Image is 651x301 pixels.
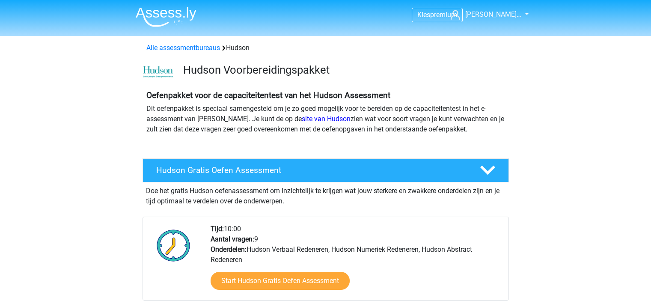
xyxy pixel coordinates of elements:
[211,245,247,253] b: Onderdelen:
[204,224,508,300] div: 10:00 9 Hudson Verbaal Redeneren, Hudson Numeriek Redeneren, Hudson Abstract Redeneren
[136,7,196,27] img: Assessly
[183,63,502,77] h3: Hudson Voorbereidingspakket
[156,165,466,175] h4: Hudson Gratis Oefen Assessment
[143,182,509,206] div: Doe het gratis Hudson oefenassessment om inzichtelijk te krijgen wat jouw sterkere en zwakkere on...
[211,235,254,243] b: Aantal vragen:
[146,44,220,52] a: Alle assessmentbureaus
[146,104,505,134] p: Dit oefenpakket is speciaal samengesteld om je zo goed mogelijk voor te bereiden op de capaciteit...
[447,9,522,20] a: [PERSON_NAME]…
[152,224,195,267] img: Klok
[417,11,430,19] span: Kies
[146,90,390,100] b: Oefenpakket voor de capaciteitentest van het Hudson Assessment
[143,43,508,53] div: Hudson
[302,115,351,123] a: site van Hudson
[430,11,457,19] span: premium
[143,66,173,78] img: cefd0e47479f4eb8e8c001c0d358d5812e054fa8.png
[211,225,224,233] b: Tijd:
[465,10,521,18] span: [PERSON_NAME]…
[139,158,512,182] a: Hudson Gratis Oefen Assessment
[211,272,350,290] a: Start Hudson Gratis Oefen Assessment
[412,9,462,21] a: Kiespremium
